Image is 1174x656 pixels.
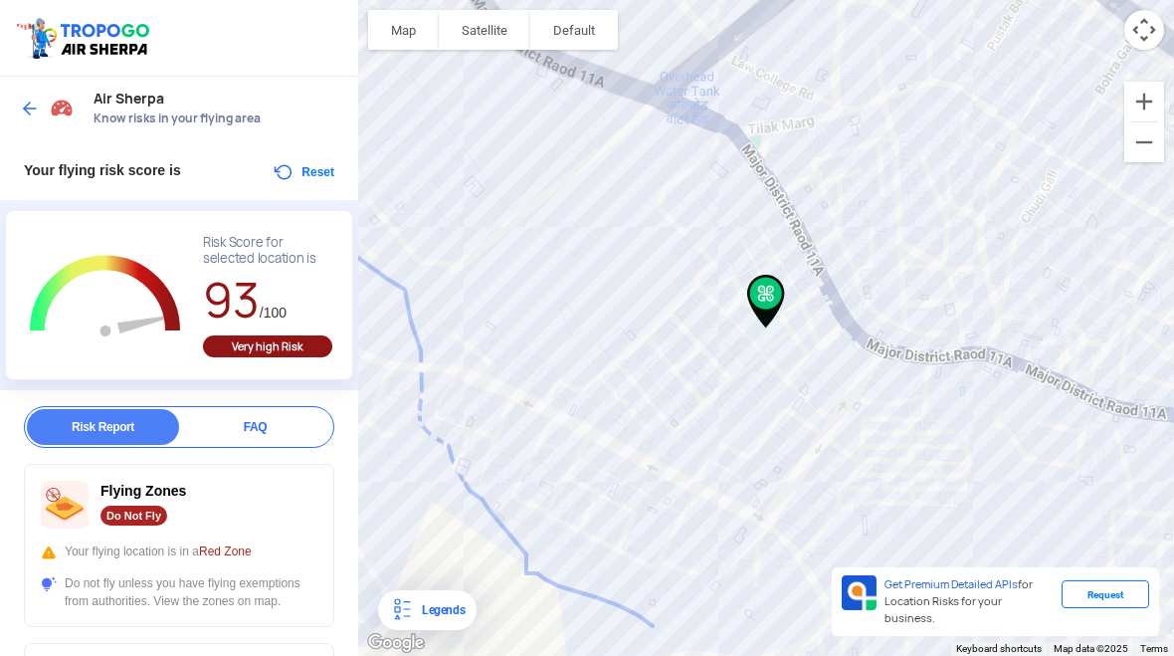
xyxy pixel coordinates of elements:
[20,99,40,118] img: ic_arrow_back_blue.svg
[363,630,429,656] img: Google
[94,91,338,107] span: Air Sherpa
[272,160,334,184] button: Reset
[41,574,317,610] div: Do not fly unless you have flying exemptions from authorities. View the zones on map.
[1124,122,1164,162] button: Zoom out
[179,409,331,445] div: FAQ
[21,235,190,359] g: Chart
[439,10,530,50] button: Show satellite imagery
[100,483,186,499] span: Flying Zones
[363,630,429,656] a: Open this area in Google Maps (opens a new window)
[24,162,181,178] span: Your flying risk score is
[1124,10,1164,50] button: Map camera controls
[41,543,317,560] div: Your flying location is in a
[199,545,252,558] span: Red Zone
[27,409,179,445] div: Risk Report
[1054,643,1128,654] span: Map data ©2025
[203,269,260,331] span: 93
[842,575,877,610] img: Premium APIs
[884,577,1018,591] span: Get Premium Detailed APIs
[1062,580,1149,608] div: Request
[203,235,332,267] div: Risk Score for selected location is
[414,598,465,622] div: Legends
[100,506,167,526] div: Do Not Fly
[1124,82,1164,121] button: Zoom in
[41,481,89,529] img: ic_nofly.svg
[956,642,1042,656] button: Keyboard shortcuts
[203,335,332,357] div: Very high Risk
[390,598,414,622] img: Legends
[94,110,338,126] span: Know risks in your flying area
[260,305,287,321] span: /100
[50,96,74,119] img: Risk Scores
[877,575,1062,628] div: for Location Risks for your business.
[368,10,439,50] button: Show street map
[1140,643,1168,654] a: Terms
[15,15,156,61] img: ic_tgdronemaps.svg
